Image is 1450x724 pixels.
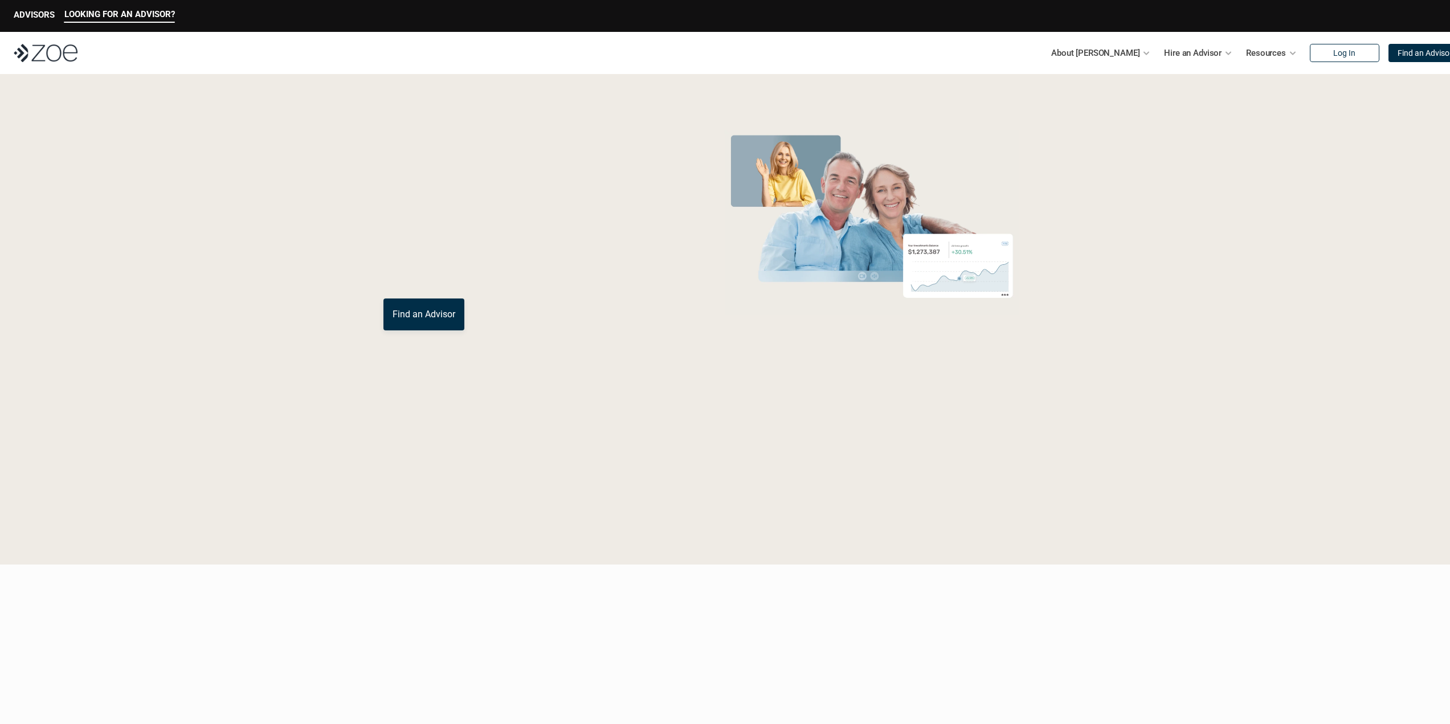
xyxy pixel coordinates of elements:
[1310,44,1379,62] a: Log In
[383,298,464,330] a: Find an Advisor
[383,257,677,285] p: You deserve an advisor you can trust. [PERSON_NAME], hire, and invest with vetted, fiduciary, fin...
[714,322,1030,328] em: The information in the visuals above is for illustrative purposes only and does not represent an ...
[14,10,55,20] p: ADVISORS
[720,130,1024,315] img: Zoe Financial Hero Image
[64,9,175,19] p: LOOKING FOR AN ADVISOR?
[1164,44,1222,62] p: Hire an Advisor
[1333,48,1355,58] p: Log In
[383,126,637,170] span: Grow Your Wealth
[27,476,1423,510] p: Loremipsum: *DolOrsi Ametconsecte adi Eli Seddoeius tem inc utlaboreet. Dol 7145 MagNaal Enimadmi...
[393,309,455,320] p: Find an Advisor
[1051,44,1139,62] p: About [PERSON_NAME]
[1246,44,1286,62] p: Resources
[383,164,614,246] span: with a Financial Advisor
